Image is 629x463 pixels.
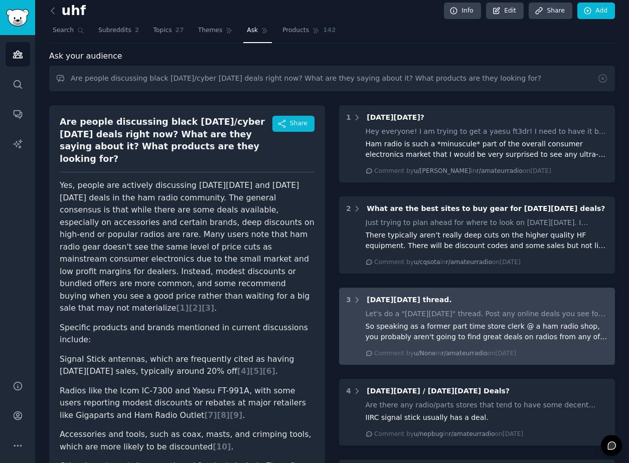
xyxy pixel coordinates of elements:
span: r/amateurradio [477,167,523,174]
span: u/nepbug [414,430,443,437]
span: Ask your audience [49,50,122,63]
span: [ 3 ] [202,303,214,313]
p: Specific products and brands mentioned in current discussions include: [60,322,314,346]
p: Yes, people are actively discussing [DATE][DATE] and [DATE][DATE] deals in the ham radio communit... [60,179,314,315]
span: Themes [198,26,223,35]
a: Subreddits2 [95,23,142,43]
li: Signal Stick antennas, which are frequently cited as having [DATE][DATE] sales, typically around ... [60,353,314,378]
span: What are the best sites to buy gear for [DATE][DATE] deals? [367,204,605,212]
span: 2 [135,26,139,35]
span: r/amateurradio [441,350,488,357]
a: Share [529,3,572,20]
span: r/amateurradio [448,430,495,437]
span: Topics [153,26,172,35]
div: Are there any radio/parts stores that tend to have some decent deals on these upcoming dates? Mod... [366,400,608,410]
span: u/None [414,350,436,357]
div: 1 [346,112,351,123]
span: Share [290,119,307,128]
button: Share [272,116,314,132]
span: [ 8 ] [217,410,230,420]
a: Topics27 [149,23,187,43]
li: Radios like the Icom IC-7300 and Yaesu FT-991A, with some users reporting modest discounts or reb... [60,385,314,422]
span: [DATE][DATE] thread. [367,296,451,304]
span: [ 6 ] [263,366,275,376]
a: Info [444,3,481,20]
span: [DATE][DATE]? [367,113,424,121]
a: Search [49,23,88,43]
span: [ 7 ] [204,410,217,420]
img: GummySearch logo [6,9,29,27]
div: Just trying to plan ahead for where to look on [DATE][DATE]. I recently got my general license an... [366,217,608,228]
div: IIRC signal stick usually has a deal. [366,412,608,423]
div: Comment by in on [DATE] [374,349,516,358]
div: 2 [346,203,351,214]
span: Subreddits [98,26,131,35]
span: Search [53,26,74,35]
h2: uhf [49,3,86,19]
span: u/cqsota [414,259,440,266]
span: [DATE][DATE] / [DATE][DATE] Deals? [367,387,510,395]
div: Let's do a "[DATE][DATE]" thread. Post any online deals you see for Amateur radios, general cover... [366,309,608,319]
div: Are people discussing black [DATE]/cyber [DATE] deals right now? What are they saying about it? W... [60,116,272,165]
div: 3 [346,295,351,305]
span: 142 [323,26,336,35]
div: Comment by in on [DATE] [374,167,551,176]
div: There typically aren’t really deep cuts on the higher quality HF equipment. There will be discoun... [366,230,608,251]
span: u/[PERSON_NAME] [414,167,471,174]
div: Ham radio is such a *minuscule* part of the overall consumer electronics market that I would be v... [366,139,608,160]
a: Edit [486,3,524,20]
span: Ask [247,26,258,35]
span: 27 [176,26,184,35]
div: Comment by in on [DATE] [374,430,523,439]
div: Hey everyone! I am trying to get a yaesu ft3dr! I need to have it by [DATE], so I was wondering i... [366,126,608,137]
div: Comment by in on [DATE] [374,258,521,267]
div: 4 [346,386,351,396]
a: Add [577,3,615,20]
span: [ 2 ] [189,303,202,313]
span: [ 1 ] [176,303,189,313]
span: [ 9 ] [230,410,242,420]
span: [ 10 ] [213,442,231,451]
a: Themes [195,23,237,43]
a: Ask [243,23,272,43]
span: r/amateurradio [446,259,492,266]
span: Products [282,26,309,35]
span: [ 4 ] [237,366,250,376]
span: [ 5 ] [250,366,262,376]
a: Products142 [279,23,339,43]
div: So speaking as a former part time store clerk @ a ham radio shop, you probably aren't going to fi... [366,321,608,342]
input: Ask this audience a question... [49,66,615,91]
li: Accessories and tools, such as coax, masts, and crimping tools, which are more likely to be disco... [60,428,314,453]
